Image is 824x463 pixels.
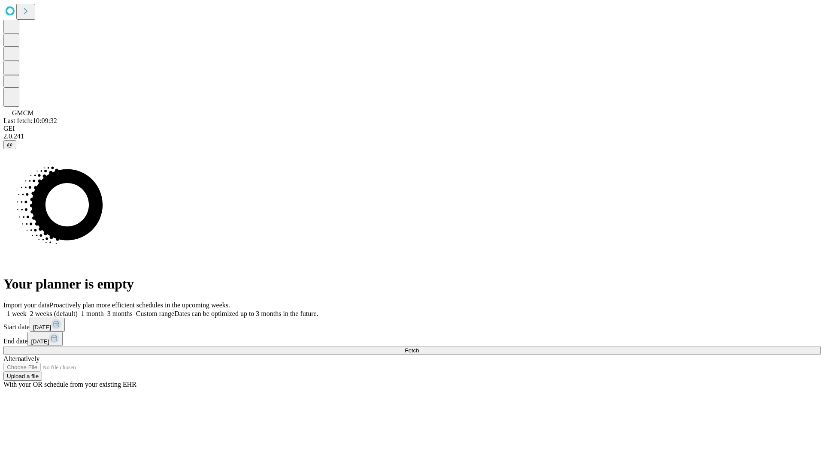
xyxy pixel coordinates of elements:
[3,346,821,355] button: Fetch
[31,338,49,345] span: [DATE]
[3,372,42,381] button: Upload a file
[405,347,419,354] span: Fetch
[3,318,821,332] div: Start date
[3,355,39,362] span: Alternatively
[107,310,133,317] span: 3 months
[3,276,821,292] h1: Your planner is empty
[3,125,821,132] div: GEI
[136,310,174,317] span: Custom range
[30,310,78,317] span: 2 weeks (default)
[7,310,27,317] span: 1 week
[3,140,16,149] button: @
[30,318,65,332] button: [DATE]
[12,109,34,117] span: GMCM
[7,141,13,148] span: @
[174,310,318,317] span: Dates can be optimized up to 3 months in the future.
[3,332,821,346] div: End date
[33,324,51,331] span: [DATE]
[3,117,57,124] span: Last fetch: 10:09:32
[81,310,104,317] span: 1 month
[3,301,50,309] span: Import your data
[3,132,821,140] div: 2.0.241
[3,381,136,388] span: With your OR schedule from your existing EHR
[27,332,63,346] button: [DATE]
[50,301,230,309] span: Proactively plan more efficient schedules in the upcoming weeks.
